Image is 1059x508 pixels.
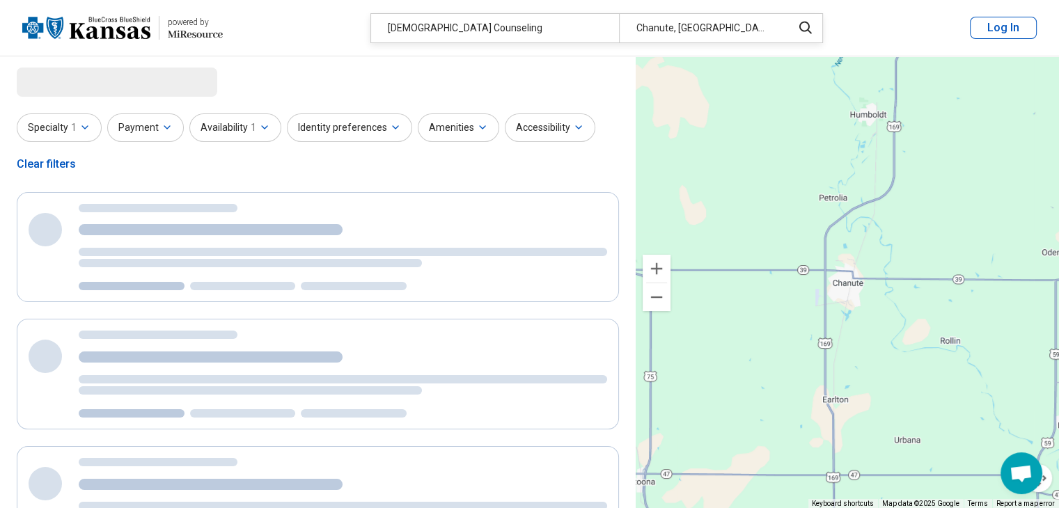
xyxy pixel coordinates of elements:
span: 1 [71,120,77,135]
span: 1 [251,120,256,135]
button: Zoom out [643,283,670,311]
div: [DEMOGRAPHIC_DATA] Counseling [371,14,619,42]
div: Clear filters [17,148,76,181]
a: Terms (opens in new tab) [968,500,988,507]
a: Blue Cross Blue Shield Kansaspowered by [22,11,223,45]
div: Chanute, [GEOGRAPHIC_DATA] [619,14,784,42]
button: Identity preferences [287,113,412,142]
button: Specialty1 [17,113,102,142]
span: Loading... [17,68,134,95]
button: Log In [970,17,1037,39]
button: Amenities [418,113,499,142]
div: powered by [168,16,223,29]
button: Zoom in [643,255,670,283]
div: Open chat [1001,452,1042,494]
button: Accessibility [505,113,595,142]
button: Availability1 [189,113,281,142]
img: Blue Cross Blue Shield Kansas [22,11,150,45]
span: Map data ©2025 Google [882,500,959,507]
button: Payment [107,113,184,142]
a: Report a map error [996,500,1055,507]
